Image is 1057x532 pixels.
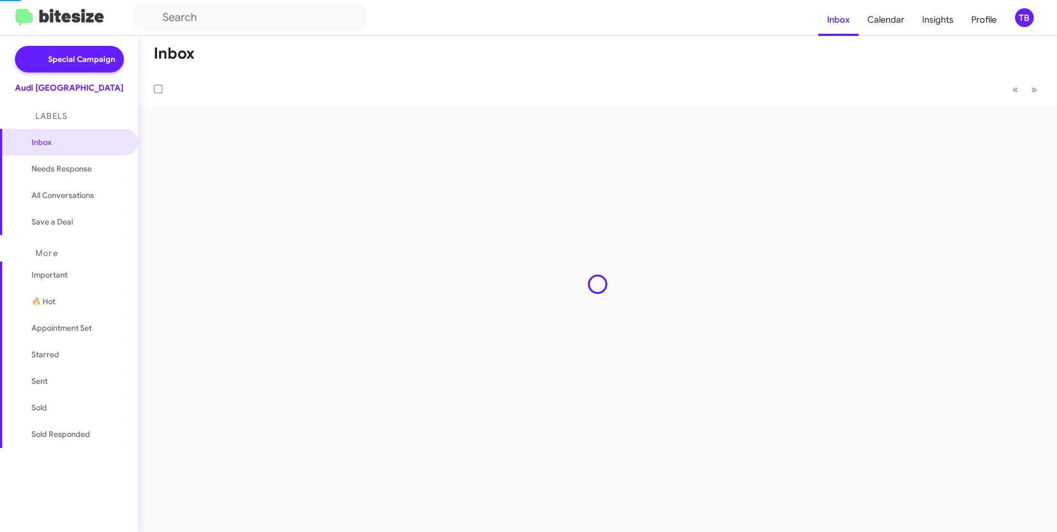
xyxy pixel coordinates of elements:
span: All Conversations [32,190,94,201]
span: Important [32,269,125,280]
span: Inbox [32,137,125,148]
a: Inbox [818,4,859,36]
a: Special Campaign [15,46,124,72]
span: 🔥 Hot [32,296,55,307]
span: « [1012,82,1018,96]
button: TB [1006,8,1045,27]
a: Insights [913,4,962,36]
span: Sold Responded [32,429,90,440]
span: Sold [32,402,47,413]
span: Needs Response [32,163,125,174]
span: » [1031,82,1037,96]
div: TB [1015,8,1034,27]
button: Next [1024,78,1044,101]
span: Labels [35,111,67,121]
button: Previous [1006,78,1025,101]
a: Calendar [859,4,913,36]
input: Search [134,4,366,31]
div: Audi [GEOGRAPHIC_DATA] [15,82,123,93]
span: Save a Deal [32,216,73,227]
h1: Inbox [154,45,195,62]
span: Appointment Set [32,322,92,333]
span: Sent [32,375,48,387]
span: Special Campaign [48,54,115,65]
nav: Page navigation example [1006,78,1044,101]
span: Starred [32,349,59,360]
span: More [35,248,58,258]
a: Profile [962,4,1006,36]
